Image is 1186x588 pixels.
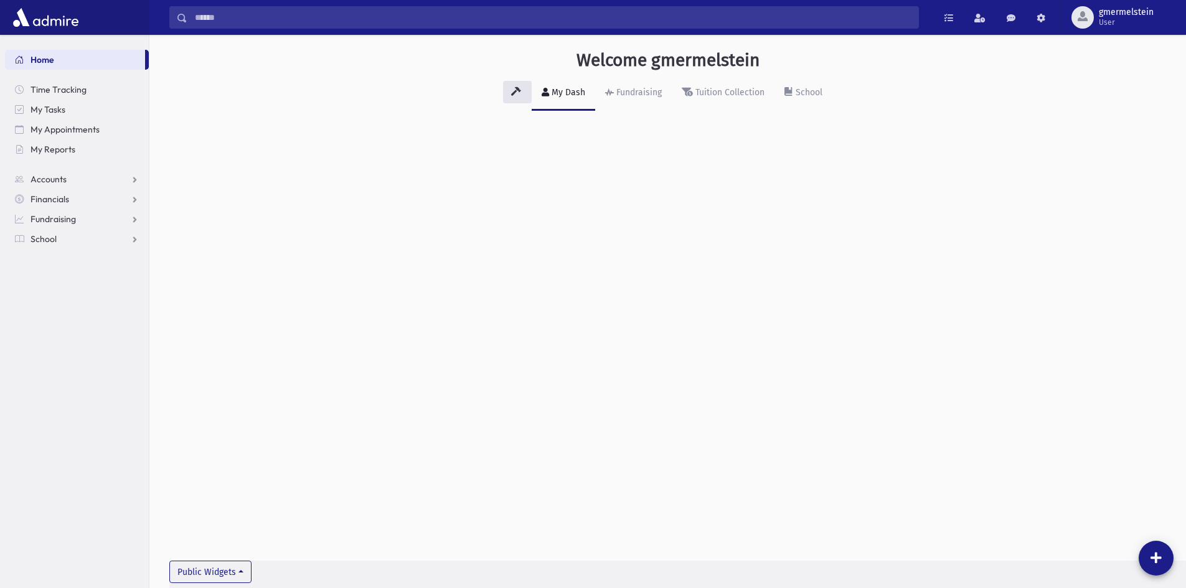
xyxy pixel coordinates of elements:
[693,87,765,98] div: Tuition Collection
[1099,17,1154,27] span: User
[187,6,918,29] input: Search
[5,119,149,139] a: My Appointments
[31,144,75,155] span: My Reports
[577,50,760,71] h3: Welcome gmermelstein
[5,209,149,229] a: Fundraising
[595,76,672,111] a: Fundraising
[169,561,252,583] button: Public Widgets
[31,54,54,65] span: Home
[549,87,585,98] div: My Dash
[5,100,149,119] a: My Tasks
[31,104,65,115] span: My Tasks
[31,174,67,185] span: Accounts
[31,213,76,225] span: Fundraising
[1099,7,1154,17] span: gmermelstein
[31,84,87,95] span: Time Tracking
[5,189,149,209] a: Financials
[5,169,149,189] a: Accounts
[774,76,832,111] a: School
[31,233,57,245] span: School
[5,80,149,100] a: Time Tracking
[5,50,145,70] a: Home
[31,124,100,135] span: My Appointments
[532,76,595,111] a: My Dash
[31,194,69,205] span: Financials
[614,87,662,98] div: Fundraising
[5,139,149,159] a: My Reports
[793,87,822,98] div: School
[5,229,149,249] a: School
[10,5,82,30] img: AdmirePro
[672,76,774,111] a: Tuition Collection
